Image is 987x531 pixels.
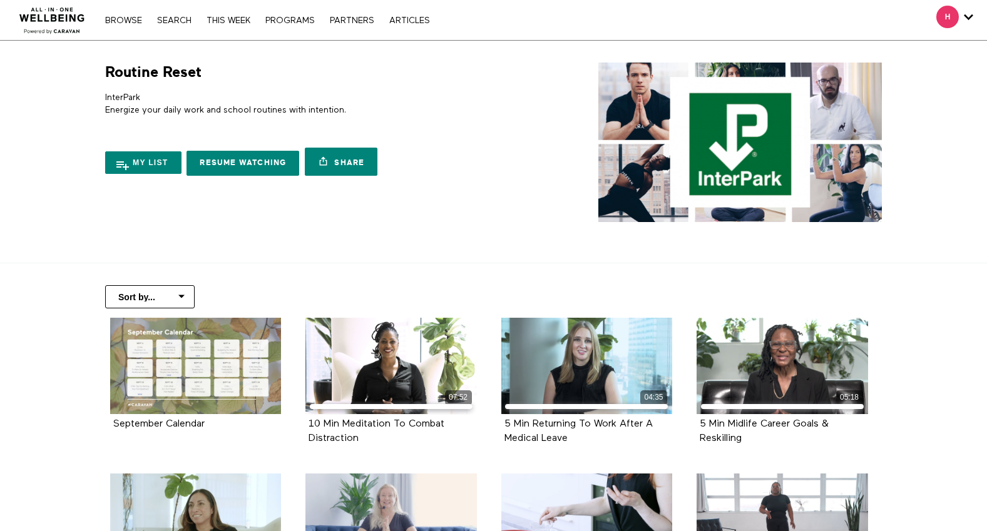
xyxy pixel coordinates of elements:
[445,390,472,405] div: 07:52
[324,16,381,25] a: PARTNERS
[99,14,436,26] nav: Primary
[504,419,653,443] strong: 5 Min Returning To Work After A Medical Leave
[105,91,489,117] p: InterPark Energize your daily work and school routines with intention.
[836,390,863,405] div: 05:18
[309,419,444,443] strong: 10 Min Meditation To Combat Distraction
[259,16,321,25] a: PROGRAMS
[504,419,653,443] a: 5 Min Returning To Work After A Medical Leave
[110,318,282,414] a: September Calendar
[200,16,257,25] a: THIS WEEK
[99,16,148,25] a: Browse
[151,16,198,25] a: Search
[305,318,477,414] a: 10 Min Meditation To Combat Distraction 07:52
[700,419,829,443] a: 5 Min Midlife Career Goals & Reskilling
[305,148,377,176] a: Share
[598,63,882,222] img: Routine Reset
[105,63,202,82] h1: Routine Reset
[640,390,667,405] div: 04:35
[697,318,868,414] a: 5 Min Midlife Career Goals & Reskilling 05:18
[105,151,182,174] button: My list
[501,318,673,414] a: 5 Min Returning To Work After A Medical Leave 04:35
[187,151,299,176] a: Resume Watching
[383,16,436,25] a: ARTICLES
[309,419,444,443] a: 10 Min Meditation To Combat Distraction
[113,419,205,428] a: September Calendar
[700,419,829,443] strong: 5 Min Midlife Career Goals & Reskilling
